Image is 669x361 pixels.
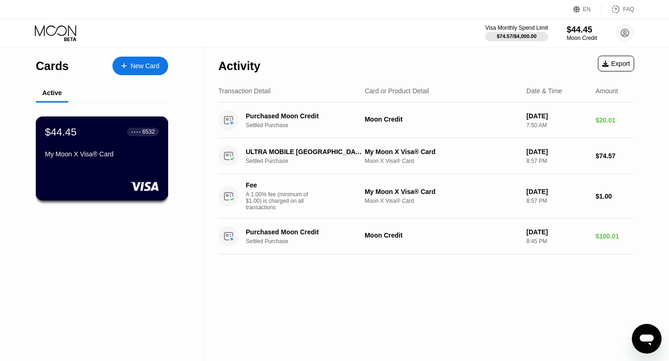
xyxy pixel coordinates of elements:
[218,138,634,174] div: ULTRA MOBILE [GEOGRAPHIC_DATA]Settled PurchaseMy Moon X Visa® CardMoon X Visa® Card[DATE]8:57 PM$...
[583,6,591,13] div: EN
[218,59,260,73] div: Activity
[246,148,362,155] div: ULTRA MOBILE [GEOGRAPHIC_DATA]
[596,87,618,95] div: Amount
[112,57,168,75] div: New Card
[497,33,537,39] div: $74.57 / $4,000.00
[573,5,602,14] div: EN
[365,158,519,164] div: Moon X Visa® Card
[131,130,141,133] div: ● ● ● ●
[142,129,155,135] div: 6532
[131,62,159,70] div: New Card
[602,60,630,67] div: Export
[596,116,634,124] div: $20.01
[246,181,311,189] div: Fee
[596,232,634,240] div: $100.01
[596,193,634,200] div: $1.00
[623,6,634,13] div: FAQ
[526,87,562,95] div: Date & Time
[218,219,634,254] div: Purchased Moon CreditSettled PurchaseMoon Credit[DATE]8:45 PM$100.01
[365,188,519,195] div: My Moon X Visa® Card
[526,228,588,236] div: [DATE]
[526,112,588,120] div: [DATE]
[45,150,159,158] div: My Moon X Visa® Card
[42,89,62,97] div: Active
[246,112,362,120] div: Purchased Moon Credit
[218,87,270,95] div: Transaction Detail
[485,25,548,31] div: Visa Monthly Spend Limit
[218,103,634,138] div: Purchased Moon CreditSettled PurchaseMoon Credit[DATE]7:50 AM$20.01
[567,25,597,41] div: $44.45Moon Credit
[246,158,371,164] div: Settled Purchase
[632,324,662,354] iframe: Button to launch messaging window
[246,191,315,211] div: A 1.00% fee (minimum of $1.00) is charged on all transactions
[218,174,634,219] div: FeeA 1.00% fee (minimum of $1.00) is charged on all transactionsMy Moon X Visa® CardMoon X Visa® ...
[526,148,588,155] div: [DATE]
[526,188,588,195] div: [DATE]
[365,232,519,239] div: Moon Credit
[246,228,362,236] div: Purchased Moon Credit
[526,198,588,204] div: 8:57 PM
[596,152,634,160] div: $74.57
[365,87,429,95] div: Card or Product Detail
[246,122,371,129] div: Settled Purchase
[485,25,548,41] div: Visa Monthly Spend Limit$74.57/$4,000.00
[45,126,77,138] div: $44.45
[365,116,519,123] div: Moon Credit
[36,59,69,73] div: Cards
[365,148,519,155] div: My Moon X Visa® Card
[246,238,371,245] div: Settled Purchase
[602,5,634,14] div: FAQ
[567,35,597,41] div: Moon Credit
[598,56,634,71] div: Export
[365,198,519,204] div: Moon X Visa® Card
[526,238,588,245] div: 8:45 PM
[526,158,588,164] div: 8:57 PM
[36,117,168,200] div: $44.45● ● ● ●6532My Moon X Visa® Card
[567,25,597,35] div: $44.45
[526,122,588,129] div: 7:50 AM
